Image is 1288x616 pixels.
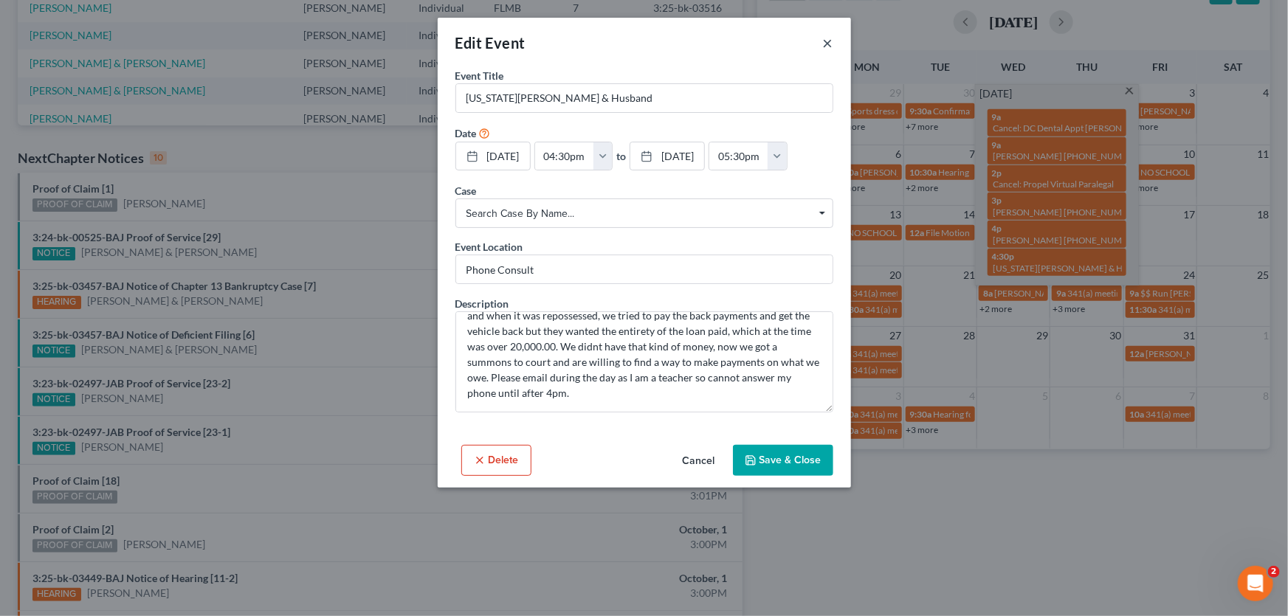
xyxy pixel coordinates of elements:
[455,125,477,141] label: Date
[456,142,530,170] a: [DATE]
[466,206,822,221] span: Search case by name...
[455,198,833,228] span: Select box activate
[455,183,477,198] label: Case
[535,142,594,170] input: -- : --
[709,142,768,170] input: -- : --
[455,239,523,255] label: Event Location
[461,445,531,476] button: Delete
[616,148,626,164] label: to
[1268,566,1280,578] span: 2
[456,255,833,283] input: Enter location...
[733,445,833,476] button: Save & Close
[455,34,526,52] span: Edit Event
[630,142,704,170] a: [DATE]
[671,446,727,476] button: Cancel
[455,296,509,311] label: Description
[456,84,833,112] input: Enter event name...
[455,69,504,82] span: Event Title
[1238,566,1273,601] iframe: Intercom live chat
[823,34,833,52] button: ×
